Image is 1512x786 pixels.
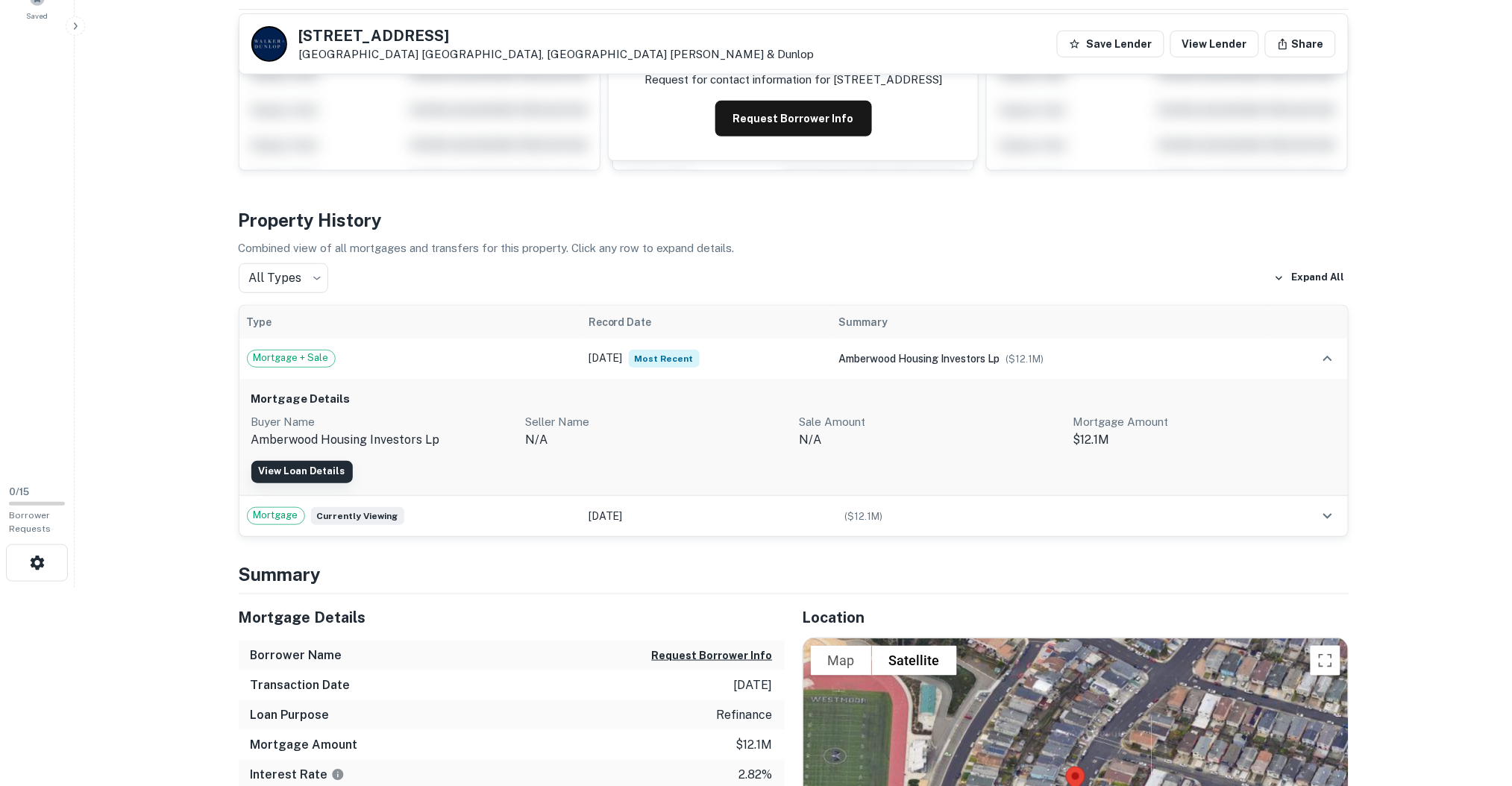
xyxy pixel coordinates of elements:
p: N/A [800,431,1062,449]
td: [DATE] [581,339,831,379]
button: expand row [1315,503,1340,529]
span: Currently viewing [311,507,404,525]
th: Record Date [581,306,831,339]
button: expand row [1315,346,1340,371]
h6: Mortgage Amount [251,736,358,754]
h5: Mortgage Details [239,606,785,629]
h5: [STREET_ADDRESS] [299,28,815,43]
button: Request Borrower Info [652,647,773,664]
p: [DATE] [734,676,773,694]
p: [STREET_ADDRESS] [833,71,942,89]
p: 2.82% [739,766,773,784]
h4: Summary [239,561,1349,588]
span: ($ 12.1M ) [1006,353,1044,365]
svg: The interest rates displayed on the website are for informational purposes only and may be report... [331,768,345,782]
span: Mortgage + Sale [248,350,335,365]
p: Mortgage Amount [1073,413,1336,431]
span: Borrower Requests [9,510,51,534]
h4: Property History [239,207,1349,233]
button: Show satellite imagery [872,646,957,676]
iframe: Chat Widget [1437,619,1512,691]
span: Saved [27,10,48,22]
p: refinance [717,706,773,724]
button: Request Borrower Info [715,101,872,136]
th: Type [239,306,581,339]
button: Save Lender [1057,31,1164,57]
p: Combined view of all mortgages and transfers for this property. Click any row to expand details. [239,239,1349,257]
a: View Loan Details [251,461,353,483]
h6: Loan Purpose [251,706,330,724]
a: [PERSON_NAME] & Dunlop [671,48,815,60]
h6: Borrower Name [251,647,342,664]
td: [DATE] [581,496,831,536]
span: Mortgage [248,508,304,523]
button: Toggle fullscreen view [1311,646,1340,676]
button: Share [1265,31,1336,57]
a: View Lender [1170,31,1259,57]
div: All Types [239,263,328,293]
p: $12.1M [1073,431,1336,449]
span: 0 / 15 [9,486,29,497]
h6: Transaction Date [251,676,351,694]
h5: Location [803,606,1349,629]
button: Show street map [811,646,872,676]
p: Seller Name [525,413,788,431]
p: [GEOGRAPHIC_DATA] [GEOGRAPHIC_DATA], [GEOGRAPHIC_DATA] [299,48,815,61]
h6: Mortgage Details [251,391,1336,408]
span: ($ 12.1M ) [844,511,882,522]
th: Summary [831,306,1267,339]
p: Request for contact information for [644,71,830,89]
p: amberwood housing investors lp [251,431,514,449]
p: Sale Amount [800,413,1062,431]
h6: Interest Rate [251,766,345,784]
p: n/a [525,431,788,449]
button: Expand All [1270,267,1349,289]
span: Most Recent [629,350,700,368]
span: amberwood housing investors lp [838,353,1000,365]
p: Buyer Name [251,413,514,431]
p: $12.1m [736,736,773,754]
